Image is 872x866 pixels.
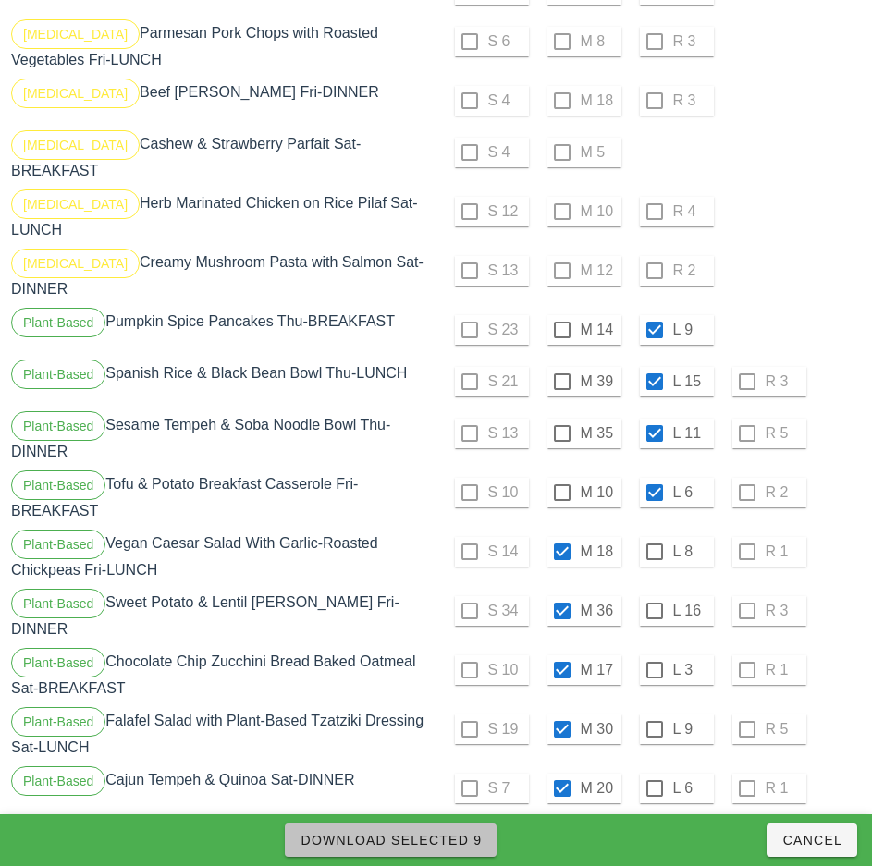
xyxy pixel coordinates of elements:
[673,424,710,443] label: L 11
[7,644,436,703] div: Chocolate Chip Zucchini Bread Baked Oatmeal Sat-BREAKFAST
[673,779,710,798] label: L 6
[581,321,618,339] label: M 14
[581,543,618,561] label: M 18
[581,602,618,620] label: M 36
[673,720,710,738] label: L 9
[7,304,436,356] div: Pumpkin Spice Pancakes Thu-BREAKFAST
[23,79,128,107] span: [MEDICAL_DATA]
[7,127,436,186] div: Cashew & Strawberry Parfait Sat-BREAKFAST
[23,649,93,677] span: Plant-Based
[23,131,128,159] span: [MEDICAL_DATA]
[673,661,710,679] label: L 3
[23,767,93,795] span: Plant-Based
[23,531,93,558] span: Plant-Based
[7,585,436,644] div: Sweet Potato & Lentil [PERSON_NAME] Fri-DINNER
[7,16,436,75] div: Parmesan Pork Chops with Roasted Vegetables Fri-LUNCH
[23,190,128,218] span: [MEDICAL_DATA]
[7,762,436,814] div: Cajun Tempeh & Quinoa Sat-DINNER
[300,833,482,848] span: Download Selected 9
[23,590,93,617] span: Plant-Based
[7,467,436,526] div: Tofu & Potato Breakfast Casserole Fri-BREAKFAST
[23,708,93,736] span: Plant-Based
[581,720,618,738] label: M 30
[781,833,842,848] span: Cancel
[581,661,618,679] label: M 17
[767,823,857,857] button: Cancel
[581,424,618,443] label: M 35
[23,20,128,48] span: [MEDICAL_DATA]
[7,408,436,467] div: Sesame Tempeh & Soba Noodle Bowl Thu-DINNER
[7,356,436,408] div: Spanish Rice & Black Bean Bowl Thu-LUNCH
[581,372,618,391] label: M 39
[673,543,710,561] label: L 8
[23,309,93,336] span: Plant-Based
[7,186,436,245] div: Herb Marinated Chicken on Rice Pilaf Sat-LUNCH
[23,412,93,440] span: Plant-Based
[23,471,93,499] span: Plant-Based
[581,779,618,798] label: M 20
[7,75,436,127] div: Beef [PERSON_NAME] Fri-DINNER
[673,372,710,391] label: L 15
[23,250,128,277] span: [MEDICAL_DATA]
[285,823,497,857] button: Download Selected 9
[7,703,436,762] div: Falafel Salad with Plant-Based Tzatziki Dressing Sat-LUNCH
[673,483,710,502] label: L 6
[673,602,710,620] label: L 16
[7,245,436,304] div: Creamy Mushroom Pasta with Salmon Sat-DINNER
[673,321,710,339] label: L 9
[23,360,93,388] span: Plant-Based
[581,483,618,502] label: M 10
[7,526,436,585] div: Vegan Caesar Salad With Garlic-Roasted Chickpeas Fri-LUNCH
